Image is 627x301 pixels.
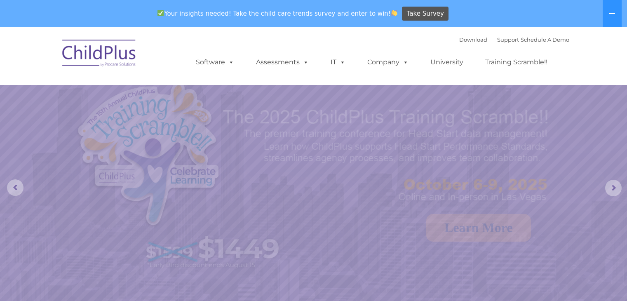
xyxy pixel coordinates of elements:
[359,54,417,71] a: Company
[248,54,317,71] a: Assessments
[402,7,449,21] a: Take Survey
[477,54,556,71] a: Training Scramble!!
[391,10,397,16] img: 👏
[407,7,444,21] span: Take Survey
[154,5,401,21] span: Your insights needed! Take the child care trends survey and enter to win!
[322,54,354,71] a: IT
[497,36,519,43] a: Support
[58,34,141,75] img: ChildPlus by Procare Solutions
[188,54,242,71] a: Software
[459,36,487,43] a: Download
[157,10,164,16] img: ✅
[459,36,569,43] font: |
[521,36,569,43] a: Schedule A Demo
[422,54,472,71] a: University
[426,214,531,242] a: Learn More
